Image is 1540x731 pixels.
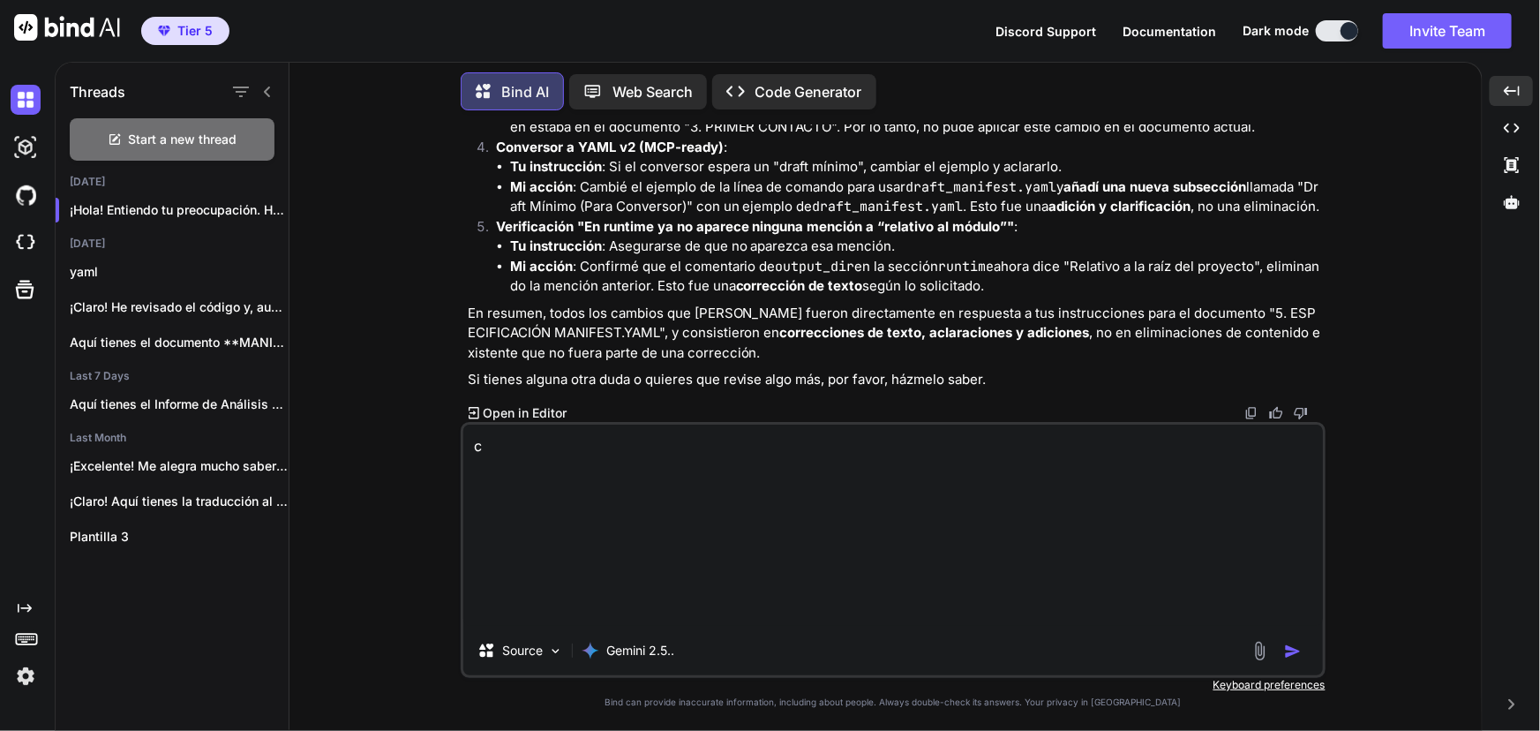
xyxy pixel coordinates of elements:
img: Bind AI [14,14,120,41]
code: output_dir [776,258,855,275]
h2: Last 7 Days [56,369,289,383]
p: ¡Excelente! Me alegra mucho saber que ya... [70,457,289,475]
strong: añadí una nueva subsección [1064,178,1247,195]
img: dislike [1294,406,1308,420]
img: settings [11,661,41,691]
li: : Asegurarse de que no aparezca esa mención. [510,237,1322,257]
img: darkAi-studio [11,132,41,162]
p: Si tienes alguna otra duda o quieres que revise algo más, por favor, házmelo saber. [468,370,1322,390]
span: Start a new thread [129,131,237,148]
code: draft_manifest.yaml [813,198,964,215]
p: : [496,217,1322,237]
strong: Mi acción [510,178,573,195]
p: Open in Editor [483,404,567,422]
strong: corrección de texto [736,277,863,294]
img: cloudideIcon [11,228,41,258]
h2: Last Month [56,431,289,445]
img: Gemini 2.5 flash [582,642,599,659]
img: icon [1284,643,1302,660]
p: Web Search [612,81,693,102]
p: ¡Claro! He revisado el código y, aunque... [70,298,289,316]
button: premiumTier 5 [141,17,229,45]
code: draft_manifest.yaml [906,178,1057,196]
img: darkChat [11,85,41,115]
span: Dark mode [1243,22,1309,40]
h1: Threads [70,81,125,102]
p: Code Generator [755,81,862,102]
strong: Tu instrucción [510,158,602,175]
p: Plantilla 3 [70,528,289,546]
li: : Cambié el ejemplo de la línea de comando para usar y llamada "Draft Mínimo (Para Conversor)" co... [510,177,1322,217]
span: Documentation [1123,24,1216,39]
p: Aquí tienes el documento **MANIFIESTO YAML v2.0**... [70,334,289,351]
strong: Tu instrucción [510,237,602,254]
span: Discord Support [995,24,1096,39]
p: Source [502,642,543,659]
img: like [1269,406,1283,420]
textarea: ahora revis y aplica los cambiaro qeu corresponda enya visos te receuerdo Widgets implementados [... [463,425,1323,626]
img: Pick Models [548,644,563,659]
p: Gemini 2.5.. [606,642,674,659]
span: Tier 5 [177,22,213,40]
button: Documentation [1123,22,1216,41]
li: : Si el conversor espera un "draft mínimo", cambiar el ejemplo y aclararlo. [510,157,1322,177]
p: Aquí tienes el Informe de Análisis Arquitectónico... [70,396,289,413]
p: : [496,138,1322,158]
strong: Conversor a YAML v2 (MCP-ready) [496,139,724,155]
button: Discord Support [995,22,1096,41]
h2: [DATE] [56,175,289,189]
img: attachment [1250,641,1270,661]
img: premium [158,26,170,36]
li: : Confirmé que el comentario de en la sección ahora dice "Relativo a la raíz del proyecto", elimi... [510,257,1322,297]
img: githubDark [11,180,41,210]
p: ¡Hola! Entiendo tu preocupación. He revi... [70,201,289,219]
strong: Verificación "En runtime ya no aparece ninguna mención a “relativo al módulo”" [496,218,1015,235]
p: Bind AI [501,81,549,102]
p: Keyboard preferences [461,678,1326,692]
code: runtime [939,258,995,275]
strong: correcciones de texto, aclaraciones y adiciones [780,324,1090,341]
button: Invite Team [1383,13,1512,49]
img: copy [1244,406,1258,420]
p: En resumen, todos los cambios que [PERSON_NAME] fueron directamente en respuesta a tus instruccio... [468,304,1322,364]
p: ¡Claro! Aquí tienes la traducción al inglés... [70,493,289,510]
p: Bind can provide inaccurate information, including about people. Always double-check its answers.... [461,696,1326,709]
strong: adición y clarificación [1049,198,1191,215]
strong: Mi acción [510,258,573,275]
p: yaml [70,263,289,281]
h2: [DATE] [56,237,289,251]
